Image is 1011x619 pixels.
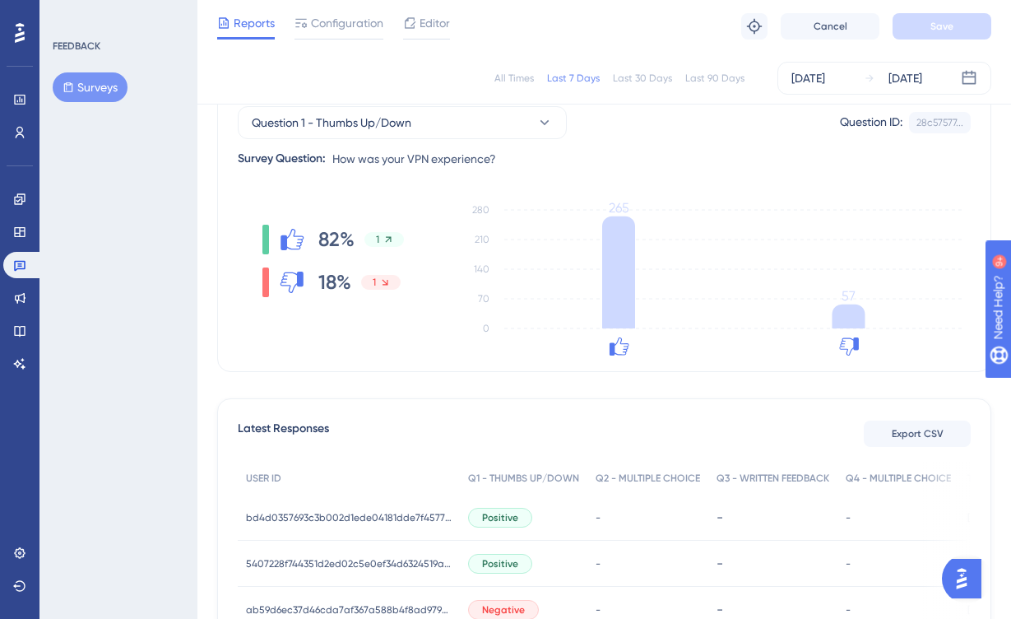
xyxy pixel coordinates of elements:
span: 1 [376,233,379,246]
span: - [846,603,851,617]
span: How was your VPN experience? [332,149,496,169]
tspan: 57 [842,288,856,304]
div: 9+ [112,8,122,21]
button: Export CSV [864,421,971,447]
span: Reports [234,13,275,33]
span: Positive [482,557,518,570]
span: - [846,557,851,570]
tspan: 70 [478,293,489,305]
span: Q3 - WRITTEN FEEDBACK [717,472,829,485]
span: Export CSV [892,427,944,440]
span: ab59d6ec37d46cda7af367a588b4f8ad9799745f114bf9b336301824c42e205d [246,603,452,617]
span: - [596,557,601,570]
span: 5407228f744351d2ed02c5e0ef34d6324519ad1aa7837001451be8cf20114b64 [246,557,452,570]
span: Q2 - MULTIPLE CHOICE [596,472,700,485]
iframe: UserGuiding AI Assistant Launcher [942,554,991,603]
div: Question ID: [840,112,902,133]
div: - [717,556,829,571]
tspan: 140 [474,263,489,275]
div: Survey Question: [238,149,326,169]
div: Last 30 Days [613,72,672,85]
span: Question 1 - Thumbs Up/Down [252,113,411,133]
div: - [717,510,829,525]
tspan: 0 [483,323,489,334]
div: Last 7 Days [547,72,600,85]
div: [DATE] [791,68,825,88]
span: Positive [482,511,518,524]
div: Last 90 Days [685,72,744,85]
span: 82% [318,226,355,253]
span: bd4d0357693c3b002d1ede04181dde7f45770423bf0501082ab4c08e8a03f616 [246,511,452,524]
div: All Times [494,72,534,85]
span: Cancel [814,20,847,33]
div: 28c57577... [916,116,963,129]
div: - [717,602,829,617]
span: - [596,511,601,524]
span: Latest Responses [238,419,329,449]
span: 1 [373,276,376,289]
span: Q1 - THUMBS UP/DOWN [468,472,579,485]
span: - [846,511,851,524]
span: Configuration [311,13,383,33]
span: Need Help? [39,4,103,24]
span: Q4 - MULTIPLE CHOICE [846,472,951,485]
span: 18% [318,269,351,296]
span: Editor [420,13,450,33]
div: FEEDBACK [53,40,100,53]
span: USER ID [246,472,281,485]
span: TIME [967,472,988,485]
span: Negative [482,603,525,617]
span: Save [930,20,953,33]
div: [DATE] [888,68,922,88]
tspan: 210 [475,234,489,245]
button: Save [893,13,991,40]
tspan: 280 [472,204,489,216]
span: - [596,603,601,617]
button: Cancel [781,13,879,40]
tspan: 265 [609,200,629,216]
button: Surveys [53,72,128,102]
button: Question 1 - Thumbs Up/Down [238,106,567,139]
